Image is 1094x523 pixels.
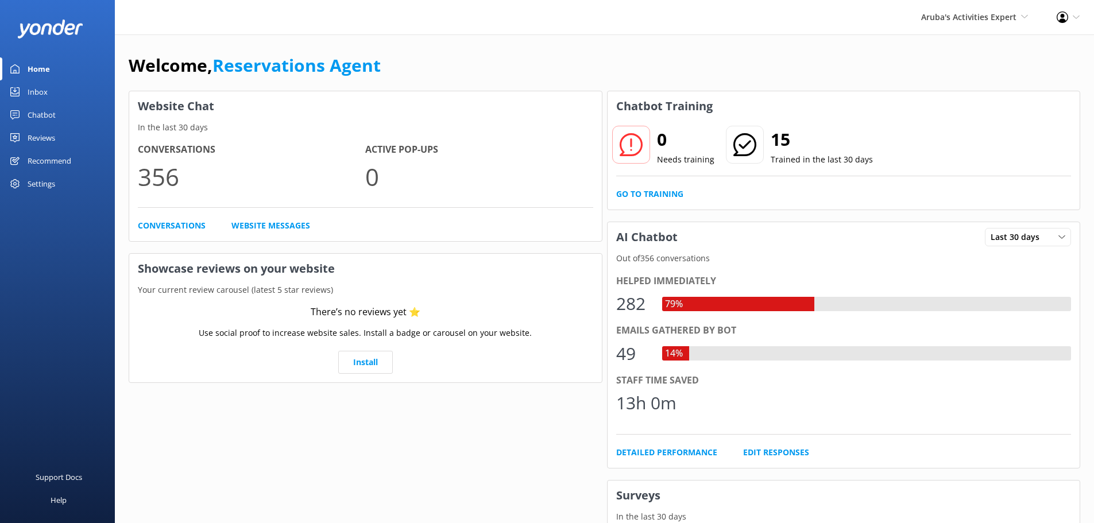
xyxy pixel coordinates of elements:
h3: Showcase reviews on your website [129,254,602,284]
h2: 0 [657,126,714,153]
div: Help [51,489,67,512]
h3: Website Chat [129,91,602,121]
a: Reservations Agent [212,53,381,77]
a: Website Messages [231,219,310,232]
a: Go to Training [616,188,683,200]
p: Needs training [657,153,714,166]
div: Home [28,57,50,80]
div: Recommend [28,149,71,172]
div: 13h 0m [616,389,676,417]
div: Emails gathered by bot [616,323,1072,338]
div: 79% [662,297,686,312]
p: Trained in the last 30 days [771,153,873,166]
div: Inbox [28,80,48,103]
div: Staff time saved [616,373,1072,388]
p: 356 [138,157,365,196]
span: Last 30 days [991,231,1046,243]
p: Use social proof to increase website sales. Install a badge or carousel on your website. [199,327,532,339]
h4: Conversations [138,142,365,157]
div: Reviews [28,126,55,149]
a: Conversations [138,219,206,232]
div: 49 [616,340,651,367]
a: Edit Responses [743,446,809,459]
p: Your current review carousel (latest 5 star reviews) [129,284,602,296]
p: Out of 356 conversations [608,252,1080,265]
p: In the last 30 days [608,510,1080,523]
p: In the last 30 days [129,121,602,134]
img: yonder-white-logo.png [17,20,83,38]
div: 14% [662,346,686,361]
a: Detailed Performance [616,446,717,459]
h3: Surveys [608,481,1080,510]
h3: AI Chatbot [608,222,686,252]
h4: Active Pop-ups [365,142,593,157]
h1: Welcome, [129,52,381,79]
span: Aruba's Activities Expert [921,11,1016,22]
div: Helped immediately [616,274,1072,289]
div: There’s no reviews yet ⭐ [311,305,420,320]
div: Settings [28,172,55,195]
h2: 15 [771,126,873,153]
div: Chatbot [28,103,56,126]
p: 0 [365,157,593,196]
a: Install [338,351,393,374]
div: Support Docs [36,466,82,489]
h3: Chatbot Training [608,91,721,121]
div: 282 [616,290,651,317]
